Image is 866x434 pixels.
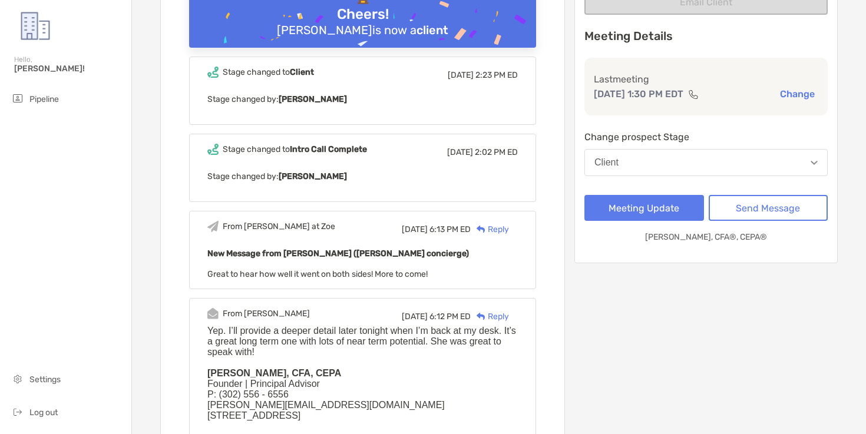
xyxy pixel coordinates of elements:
[14,5,57,47] img: Zoe Logo
[207,400,518,410] div: [PERSON_NAME][EMAIL_ADDRESS][DOMAIN_NAME]
[584,149,828,176] button: Client
[688,90,699,99] img: communication type
[475,147,518,157] span: 2:02 PM ED
[207,67,219,78] img: Event icon
[11,91,25,105] img: pipeline icon
[429,224,471,234] span: 6:13 PM ED
[279,94,347,104] b: [PERSON_NAME]
[11,372,25,386] img: settings icon
[475,70,518,80] span: 2:23 PM ED
[223,309,310,319] div: From [PERSON_NAME]
[207,221,219,232] img: Event icon
[29,94,59,104] span: Pipeline
[29,375,61,385] span: Settings
[207,269,428,279] span: Great to hear how well it went on both sides! More to come!
[207,410,518,421] div: [STREET_ADDRESS]
[594,72,818,87] p: Last meeting
[332,6,394,23] div: Cheers!
[290,67,314,77] b: Client
[645,230,767,244] p: [PERSON_NAME], CFA®, CEPA®
[709,195,828,221] button: Send Message
[207,144,219,155] img: Event icon
[584,130,828,144] p: Change prospect Stage
[207,389,518,400] div: P: (302) 556 - 6556
[471,310,509,323] div: Reply
[207,368,341,378] b: [PERSON_NAME], CFA, CEPA
[207,169,518,184] p: Stage changed by:
[429,312,471,322] span: 6:12 PM ED
[11,405,25,419] img: logout icon
[584,29,828,44] p: Meeting Details
[417,23,448,37] b: client
[207,379,518,389] div: Founder | Principal Advisor
[584,195,704,221] button: Meeting Update
[471,223,509,236] div: Reply
[402,224,428,234] span: [DATE]
[402,312,428,322] span: [DATE]
[594,157,619,168] div: Client
[223,67,314,77] div: Stage changed to
[207,92,518,107] p: Stage changed by:
[290,144,367,154] b: Intro Call Complete
[272,23,453,37] div: [PERSON_NAME] is now a
[14,64,124,74] span: [PERSON_NAME]!
[477,226,485,233] img: Reply icon
[29,408,58,418] span: Log out
[207,326,518,357] div: Yep. I’ll provide a deeper detail later tonight when I’m back at my desk. It’s a great long term ...
[207,249,469,259] b: New Message from [PERSON_NAME] ([PERSON_NAME] concierge)
[223,221,335,231] div: From [PERSON_NAME] at Zoe
[447,147,473,157] span: [DATE]
[477,313,485,320] img: Reply icon
[594,87,683,101] p: [DATE] 1:30 PM EDT
[448,70,474,80] span: [DATE]
[776,88,818,100] button: Change
[207,308,219,319] img: Event icon
[223,144,367,154] div: Stage changed to
[811,161,818,165] img: Open dropdown arrow
[279,171,347,181] b: [PERSON_NAME]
